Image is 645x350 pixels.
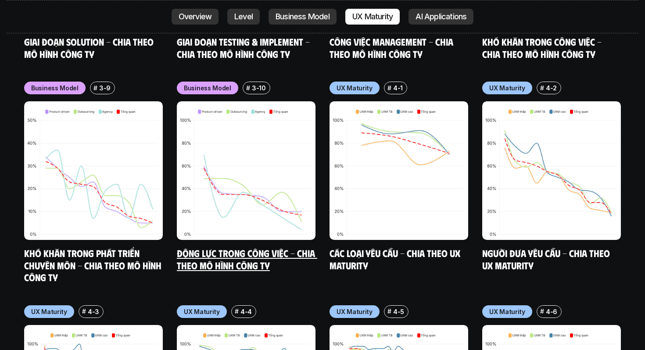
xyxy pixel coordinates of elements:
[234,12,253,21] p: Level
[330,247,462,271] a: Các loại yêu cầu - Chia theo UX Maturity
[345,9,400,25] a: UX Maturity
[352,12,393,21] p: UX Maturity
[408,9,473,25] a: AI Applications
[489,307,525,316] p: UX Maturity
[82,308,86,314] h6: #
[99,83,111,93] p: 3-9
[337,83,373,93] p: UX Maturity
[246,85,250,91] h6: #
[387,308,391,314] h6: #
[269,9,337,25] a: Business Model
[177,247,317,271] a: Động lực trong công việc - Chia theo mô hình công ty
[252,83,266,93] p: 3-10
[337,307,373,316] p: UX Maturity
[24,36,156,60] a: Giai đoạn Solution - Chia theo mô hình công ty
[489,83,525,93] p: UX Maturity
[540,85,544,91] h6: #
[393,307,404,316] p: 4-5
[31,83,79,93] p: Business Model
[227,9,260,25] a: Level
[93,85,97,91] h6: #
[179,12,212,21] p: Overview
[416,12,466,21] p: AI Applications
[240,307,252,316] p: 4-4
[177,36,312,60] a: Giai đoạn Testing & Implement - Chia theo mô hình công ty
[330,36,455,60] a: Công việc Management - Chia theo mô hình công ty
[546,83,557,93] p: 4-2
[184,83,231,93] p: Business Model
[276,12,330,21] p: Business Model
[482,36,604,60] a: Khó khăn trong công việc - Chia theo mô hình công ty
[184,307,220,316] p: UX Maturity
[482,247,612,271] a: Người đưa yêu cầu - Chia theo UX Maturity
[387,85,391,91] h6: #
[31,307,67,316] p: UX Maturity
[24,247,164,283] a: Khó khăn trong phát triển chuyên môn - Chia theo mô hình công ty
[540,308,544,314] h6: #
[235,308,239,314] h6: #
[546,307,557,316] p: 4-6
[88,307,99,316] p: 4-3
[172,9,219,25] a: Overview
[393,83,403,93] p: 4-1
